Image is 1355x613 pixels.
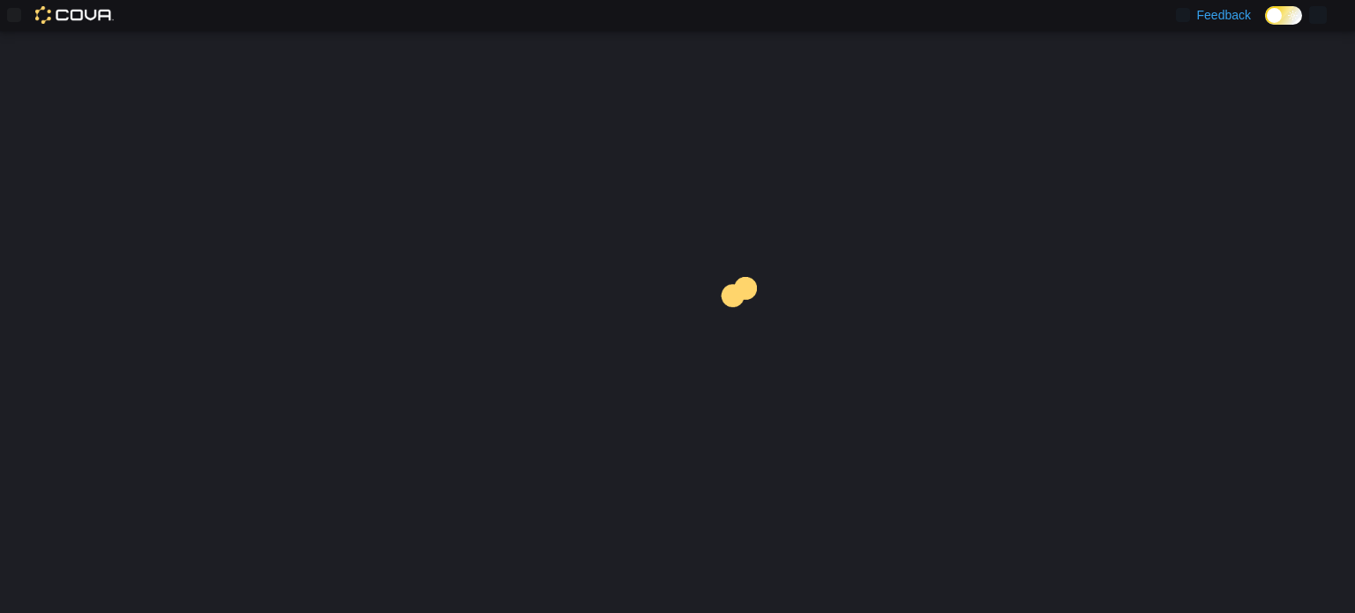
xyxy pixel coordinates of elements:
input: Dark Mode [1265,6,1302,25]
span: Dark Mode [1265,25,1266,26]
img: Cova [35,6,114,24]
span: Feedback [1197,6,1251,24]
img: cova-loader [677,264,810,396]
